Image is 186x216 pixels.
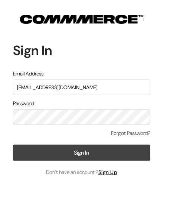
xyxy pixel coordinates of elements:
[20,15,144,24] img: COMMMERCE
[13,145,150,161] button: Sign In
[13,100,34,107] label: Password
[98,169,117,175] a: Sign Up
[13,42,150,58] h1: Sign In
[46,168,117,176] span: Don’t have an account ?
[111,129,150,137] a: Forgot Password?
[13,70,43,78] label: Email Address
